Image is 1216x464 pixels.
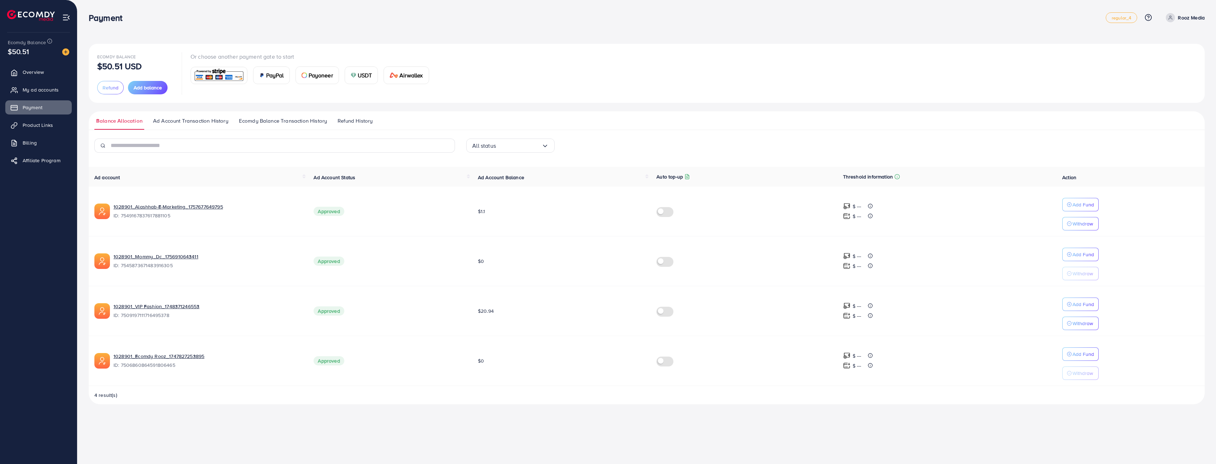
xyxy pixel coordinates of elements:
p: Add Fund [1072,350,1094,358]
span: $50.51 [8,46,29,57]
img: top-up amount [843,252,850,260]
h3: Payment [89,13,128,23]
p: Threshold information [843,172,893,181]
img: ic-ads-acc.e4c84228.svg [94,204,110,219]
span: ID: 7545873671483916305 [113,262,302,269]
p: Add Fund [1072,300,1094,309]
span: Ad Account Status [314,174,355,181]
button: Add Fund [1062,298,1099,311]
span: My ad accounts [23,86,59,93]
p: Withdraw [1072,269,1093,278]
span: $0 [478,258,484,265]
a: 1028901_Alashhab-E-Marketing_1757677649795 [113,203,302,210]
button: Withdraw [1062,366,1099,380]
a: regular_4 [1106,12,1137,23]
a: cardUSDT [345,66,378,84]
span: Overview [23,69,44,76]
span: USDT [358,71,372,80]
p: $ --- [853,252,861,260]
img: card [259,72,265,78]
a: 1028901_Ecomdy Rooz_1747827253895 [113,353,302,360]
span: All status [472,140,496,151]
img: card [390,72,398,78]
span: Approved [314,306,344,316]
span: Balance Allocation [96,117,142,125]
button: Withdraw [1062,317,1099,330]
img: card [351,72,356,78]
button: Add balance [128,81,168,94]
span: Approved [314,356,344,365]
span: Add balance [134,84,162,91]
p: $ --- [853,212,861,221]
span: Affiliate Program [23,157,60,164]
a: Overview [5,65,72,79]
a: cardPayPal [253,66,290,84]
a: Payment [5,100,72,114]
div: <span class='underline'>1028901_Mommy_Dc_1756910643411</span></br>7545873671483916305 [113,253,302,269]
span: Ecomdy Balance [8,39,46,46]
a: cardAirwallex [384,66,429,84]
p: $ --- [853,312,861,320]
img: top-up amount [843,202,850,210]
span: Payoneer [309,71,333,80]
img: top-up amount [843,312,850,319]
span: Ecomdy Balance Transaction History [239,117,327,125]
span: Approved [314,207,344,216]
span: Product Links [23,122,53,129]
span: Airwallex [399,71,423,80]
a: card [191,67,247,84]
span: ID: 7509197111716495378 [113,312,302,319]
button: Add Fund [1062,248,1099,261]
p: $50.51 USD [97,62,142,70]
span: 4 result(s) [94,392,117,399]
p: Rooz Media [1178,13,1205,22]
span: regular_4 [1112,16,1131,20]
p: $ --- [853,362,861,370]
span: Payment [23,104,42,111]
input: Search for option [496,140,542,151]
span: Ad Account Balance [478,174,524,181]
a: My ad accounts [5,83,72,97]
img: card [302,72,307,78]
p: Add Fund [1072,200,1094,209]
img: ic-ads-acc.e4c84228.svg [94,353,110,369]
p: Auto top-up [656,172,683,181]
div: <span class='underline'>1028901_Ecomdy Rooz_1747827253895</span></br>7506860864591806465 [113,353,302,369]
a: Billing [5,136,72,150]
img: top-up amount [843,212,850,220]
p: $ --- [853,352,861,360]
span: Approved [314,257,344,266]
a: 1028901_VIP Fashion_1748371246553 [113,303,302,310]
button: Withdraw [1062,267,1099,280]
button: Withdraw [1062,217,1099,230]
a: cardPayoneer [296,66,339,84]
img: top-up amount [843,302,850,310]
span: $0 [478,357,484,364]
p: $ --- [853,302,861,310]
img: menu [62,13,70,22]
p: $ --- [853,202,861,211]
div: <span class='underline'>1028901_Alashhab-E-Marketing_1757677649795</span></br>7549167837617881105 [113,203,302,219]
a: Product Links [5,118,72,132]
img: top-up amount [843,262,850,270]
img: ic-ads-acc.e4c84228.svg [94,303,110,319]
div: Search for option [466,139,555,153]
span: Refund History [338,117,373,125]
p: Withdraw [1072,219,1093,228]
a: 1028901_Mommy_Dc_1756910643411 [113,253,302,260]
span: $20.94 [478,307,494,315]
button: Add Fund [1062,347,1099,361]
p: Withdraw [1072,369,1093,377]
span: ID: 7506860864591806465 [113,362,302,369]
span: Refund [103,84,118,91]
span: $1.1 [478,208,485,215]
img: top-up amount [843,352,850,359]
span: Ad Account Transaction History [153,117,228,125]
a: Affiliate Program [5,153,72,168]
span: Billing [23,139,37,146]
button: Add Fund [1062,198,1099,211]
p: $ --- [853,262,861,270]
div: <span class='underline'>1028901_VIP Fashion_1748371246553</span></br>7509197111716495378 [113,303,302,319]
p: Withdraw [1072,319,1093,328]
a: Rooz Media [1163,13,1205,22]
